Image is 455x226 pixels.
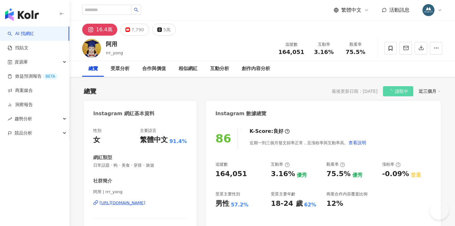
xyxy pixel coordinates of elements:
span: rise [8,117,12,121]
div: 商業合作內容覆蓋比例 [326,191,367,197]
span: 查看說明 [349,140,366,145]
img: 358735463_652854033541749_1509380869568117342_n.jpg [422,4,434,16]
div: 最後更新日期：[DATE] [332,89,378,94]
div: -0.09% [382,169,409,179]
div: 追蹤數 [215,162,228,167]
div: 優秀 [297,172,307,179]
div: [URL][DOMAIN_NAME] [100,200,145,206]
div: 近三個月 [419,87,441,95]
span: 75.5% [346,49,365,55]
div: 總覽 [88,65,98,73]
iframe: Help Scout Beacon - Open [430,201,449,220]
div: 86 [215,132,231,145]
a: 洞察報告 [8,102,33,108]
div: 優秀 [352,172,362,179]
span: 繁體中文 [341,7,361,14]
button: 讀取中 [383,86,413,96]
img: KOL Avatar [82,39,101,58]
span: rrr_yong [106,51,123,55]
a: 商案媒合 [8,87,33,94]
div: 5萬 [163,25,171,34]
div: 75.5% [326,169,350,179]
span: loading [388,88,393,94]
div: 觀看率 [343,41,367,48]
div: 合作與價值 [142,65,166,73]
a: 效益預測報告BETA [8,73,58,80]
a: 找貼文 [8,45,28,51]
div: 相似網紅 [179,65,197,73]
div: 漲粉率 [382,162,401,167]
div: 繁體中文 [140,135,168,145]
img: logo [5,8,39,21]
div: 近期一到三個月發文頻率正常，且漲粉率與互動率高。 [250,136,367,149]
div: 性別 [93,128,101,134]
span: search [134,8,138,12]
div: K-Score : [250,128,290,135]
div: 3.16% [271,169,295,179]
div: 普通 [411,172,421,179]
div: 總覽 [84,87,96,96]
div: 創作內容分析 [242,65,270,73]
div: 男性 [215,199,229,209]
span: 164,051 [278,49,304,55]
span: 資源庫 [15,55,28,69]
div: 受眾主要性別 [215,191,240,197]
div: 12% [326,199,343,209]
div: 女 [93,135,100,145]
span: 阿用 | rrr_yong [93,189,187,195]
div: 受眾主要年齡 [271,191,295,197]
a: [URL][DOMAIN_NAME] [93,200,187,206]
div: 主要語言 [140,128,156,134]
div: 網紅類型 [93,154,112,161]
div: 164,051 [215,169,247,179]
a: searchAI 找網紅 [8,31,34,37]
div: 阿用 [106,40,123,48]
button: 查看說明 [348,136,367,149]
div: Instagram 網紅基本資料 [93,110,155,117]
div: 62% [304,201,316,208]
div: 7,790 [131,25,144,34]
div: 觀看率 [326,162,345,167]
div: 18-24 歲 [271,199,302,209]
div: 社群簡介 [93,178,112,184]
div: 互動分析 [210,65,229,73]
div: 互動率 [271,162,289,167]
span: 競品分析 [15,126,32,140]
span: 讀取中 [395,86,408,97]
div: 互動率 [312,41,336,48]
button: 7,790 [120,24,149,36]
span: 日常話題 · 狗 · 美食 · 穿搭 · 旅遊 [93,163,187,168]
div: Instagram 數據總覽 [215,110,267,117]
button: 16.4萬 [82,24,117,36]
div: 受眾分析 [111,65,130,73]
button: 5萬 [152,24,176,36]
div: 追蹤數 [278,41,304,48]
div: 16.4萬 [96,25,112,34]
div: 57.2% [231,201,249,208]
span: 91.4% [169,138,187,145]
div: 良好 [273,128,283,135]
span: 活動訊息 [389,7,409,13]
span: 趨勢分析 [15,112,32,126]
span: 3.16% [314,49,334,55]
